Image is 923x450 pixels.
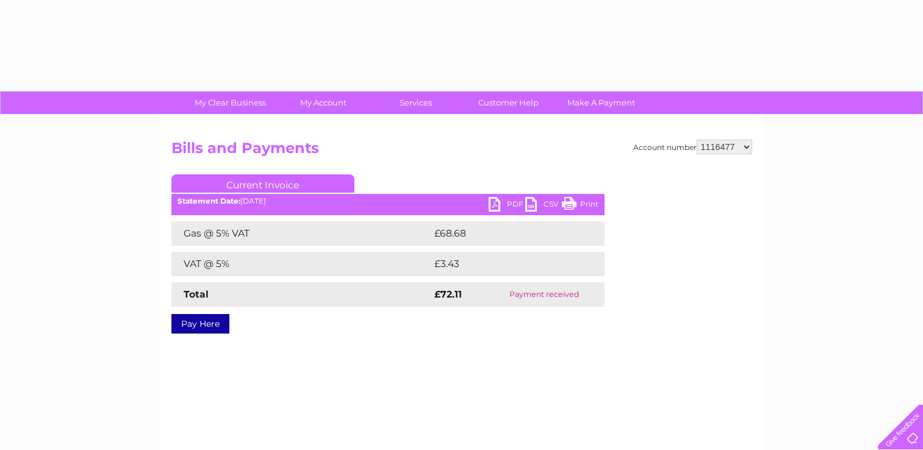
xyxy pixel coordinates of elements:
[171,197,605,205] div: [DATE]
[562,197,598,215] a: Print
[551,91,652,114] a: Make A Payment
[171,314,229,334] a: Pay Here
[273,91,373,114] a: My Account
[171,140,752,163] h2: Bills and Payments
[171,221,431,246] td: Gas @ 5% VAT
[484,282,605,307] td: Payment received
[431,252,576,276] td: £3.43
[178,196,240,205] b: Statement Date:
[171,252,431,276] td: VAT @ 5%
[633,140,752,154] div: Account number
[525,197,562,215] a: CSV
[184,288,209,300] strong: Total
[434,288,462,300] strong: £72.11
[458,91,559,114] a: Customer Help
[171,174,354,193] a: Current Invoice
[180,91,281,114] a: My Clear Business
[431,221,581,246] td: £68.68
[489,197,525,215] a: PDF
[365,91,466,114] a: Services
